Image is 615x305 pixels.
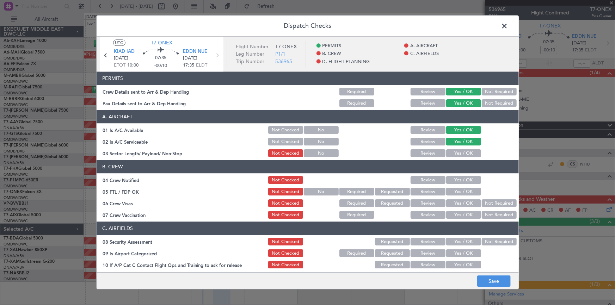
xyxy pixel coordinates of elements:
[482,200,517,207] button: Not Required
[97,15,519,37] header: Dispatch Checks
[482,88,517,96] button: Not Required
[477,276,511,287] button: Save
[482,100,517,107] button: Not Required
[482,211,517,219] button: Not Required
[482,238,517,246] button: Not Required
